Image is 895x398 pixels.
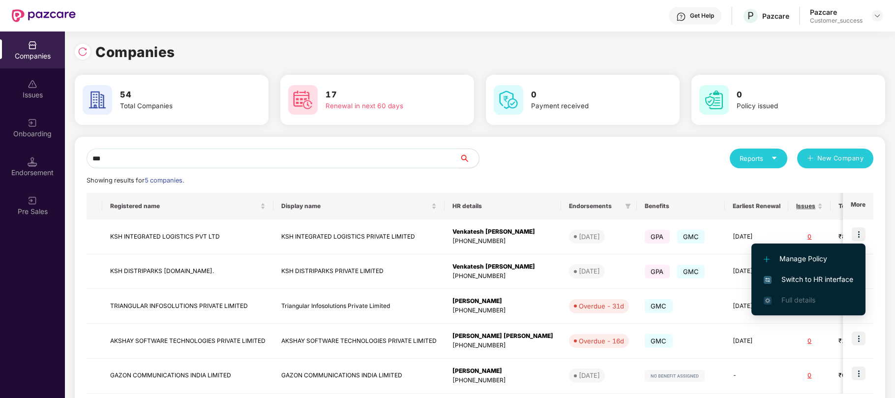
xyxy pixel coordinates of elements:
[452,237,553,246] div: [PHONE_NUMBER]
[452,332,553,341] div: [PERSON_NAME] [PERSON_NAME]
[288,85,318,115] img: svg+xml;base64,PHN2ZyB4bWxucz0iaHR0cDovL3d3dy53My5vcmcvMjAwMC9zdmciIHdpZHRoPSI2MCIgaGVpZ2h0PSI2MC...
[764,297,772,305] img: svg+xml;base64,PHN2ZyB4bWxucz0iaHR0cDovL3d3dy53My5vcmcvMjAwMC9zdmciIHdpZHRoPSIxNi4zNjMiIGhlaWdodD...
[838,202,880,210] span: Total Premium
[838,371,888,380] div: ₹0
[452,272,553,281] div: [PHONE_NUMBER]
[326,101,442,111] div: Renewal in next 60 days
[796,202,815,210] span: Issues
[740,153,777,163] div: Reports
[645,299,673,313] span: GMC
[102,254,273,289] td: KSH DISTRIPARKS [DOMAIN_NAME].
[725,359,788,394] td: -
[102,324,273,359] td: AKSHAY SOFTWARE TECHNOLOGIES PRIVATE LIMITED
[145,177,184,184] span: 5 companies.
[273,359,445,394] td: GAZON COMMUNICATIONS INDIA LIMITED
[273,289,445,324] td: Triangular Infosolutions Private Limited
[102,219,273,254] td: KSH INTEGRATED LOGISTICS PVT LTD
[452,376,553,385] div: [PHONE_NUMBER]
[637,193,725,219] th: Benefits
[810,17,863,25] div: Customer_success
[273,254,445,289] td: KSH DISTRIPARKS PRIVATE LIMITED
[771,155,777,161] span: caret-down
[120,101,236,111] div: Total Companies
[452,227,553,237] div: Venkatesh [PERSON_NAME]
[445,193,561,219] th: HR details
[579,336,624,346] div: Overdue - 16d
[764,274,853,285] span: Switch to HR interface
[579,232,600,242] div: [DATE]
[494,85,523,115] img: svg+xml;base64,PHN2ZyB4bWxucz0iaHR0cDovL3d3dy53My5vcmcvMjAwMC9zdmciIHdpZHRoPSI2MCIgaGVpZ2h0PSI2MC...
[569,202,621,210] span: Endorsements
[452,306,553,315] div: [PHONE_NUMBER]
[83,85,112,115] img: svg+xml;base64,PHN2ZyB4bWxucz0iaHR0cDovL3d3dy53My5vcmcvMjAwMC9zdmciIHdpZHRoPSI2MCIgaGVpZ2h0PSI2MC...
[764,253,853,264] span: Manage Policy
[273,324,445,359] td: AKSHAY SOFTWARE TECHNOLOGIES PRIVATE LIMITED
[796,371,823,380] div: 0
[676,12,686,22] img: svg+xml;base64,PHN2ZyBpZD0iSGVscC0zMngzMiIgeG1sbnM9Imh0dHA6Ly93d3cudzMub3JnLzIwMDAvc3ZnIiB3aWR0aD...
[531,89,647,101] h3: 0
[725,193,788,219] th: Earliest Renewal
[12,9,76,22] img: New Pazcare Logo
[110,202,258,210] span: Registered name
[28,157,37,167] img: svg+xml;base64,PHN2ZyB3aWR0aD0iMTQuNSIgaGVpZ2h0PSIxNC41IiB2aWV3Qm94PSIwIDAgMTYgMTYiIGZpbGw9Im5vbm...
[747,10,754,22] span: P
[452,341,553,350] div: [PHONE_NUMBER]
[838,337,888,346] div: ₹13,50,438.02
[579,266,600,276] div: [DATE]
[459,154,479,162] span: search
[796,232,823,242] div: 0
[645,265,670,278] span: GPA
[764,276,772,284] img: svg+xml;base64,PHN2ZyB4bWxucz0iaHR0cDovL3d3dy53My5vcmcvMjAwMC9zdmciIHdpZHRoPSIxNiIgaGVpZ2h0PSIxNi...
[852,227,865,241] img: icon
[843,193,873,219] th: More
[873,12,881,20] img: svg+xml;base64,PHN2ZyBpZD0iRHJvcGRvd24tMzJ4MzIiIHhtbG5zPSJodHRwOi8vd3d3LnczLm9yZy8yMDAwL3N2ZyIgd2...
[677,230,705,244] span: GMC
[852,332,865,345] img: icon
[102,289,273,324] td: TRIANGULAR INFOSOLUTIONS PRIVATE LIMITED
[817,153,864,163] span: New Company
[807,155,813,163] span: plus
[625,203,631,209] span: filter
[838,232,888,242] div: ₹8,88,229.66
[78,47,88,57] img: svg+xml;base64,PHN2ZyBpZD0iUmVsb2FkLTMyeDMyIiB4bWxucz0iaHR0cDovL3d3dy53My5vcmcvMjAwMC9zdmciIHdpZH...
[623,200,633,212] span: filter
[788,193,831,219] th: Issues
[579,301,624,311] div: Overdue - 31d
[737,101,853,111] div: Policy issued
[762,11,789,21] div: Pazcare
[725,254,788,289] td: [DATE]
[645,230,670,244] span: GPA
[87,177,184,184] span: Showing results for
[102,359,273,394] td: GAZON COMMUNICATIONS INDIA LIMITED
[326,89,442,101] h3: 17
[452,297,553,306] div: [PERSON_NAME]
[120,89,236,101] h3: 54
[781,296,815,304] span: Full details
[452,262,553,272] div: Venkatesh [PERSON_NAME]
[531,101,647,111] div: Payment received
[28,196,37,206] img: svg+xml;base64,PHN2ZyB3aWR0aD0iMjAiIGhlaWdodD0iMjAiIHZpZXdCb3g9IjAgMCAyMCAyMCIgZmlsbD0ibm9uZSIgeG...
[28,118,37,128] img: svg+xml;base64,PHN2ZyB3aWR0aD0iMjAiIGhlaWdodD0iMjAiIHZpZXdCb3g9IjAgMCAyMCAyMCIgZmlsbD0ibm9uZSIgeG...
[690,12,714,20] div: Get Help
[273,219,445,254] td: KSH INTEGRATED LOGISTICS PRIVATE LIMITED
[452,367,553,376] div: [PERSON_NAME]
[645,370,705,382] img: svg+xml;base64,PHN2ZyB4bWxucz0iaHR0cDovL3d3dy53My5vcmcvMjAwMC9zdmciIHdpZHRoPSIxMjIiIGhlaWdodD0iMj...
[725,219,788,254] td: [DATE]
[797,149,873,168] button: plusNew Company
[28,79,37,89] img: svg+xml;base64,PHN2ZyBpZD0iSXNzdWVzX2Rpc2FibGVkIiB4bWxucz0iaHR0cDovL3d3dy53My5vcmcvMjAwMC9zdmciIH...
[737,89,853,101] h3: 0
[677,265,705,278] span: GMC
[28,40,37,50] img: svg+xml;base64,PHN2ZyBpZD0iQ29tcGFuaWVzIiB4bWxucz0iaHR0cDovL3d3dy53My5vcmcvMjAwMC9zdmciIHdpZHRoPS...
[725,324,788,359] td: [DATE]
[699,85,729,115] img: svg+xml;base64,PHN2ZyB4bWxucz0iaHR0cDovL3d3dy53My5vcmcvMjAwMC9zdmciIHdpZHRoPSI2MCIgaGVpZ2h0PSI2MC...
[95,41,175,63] h1: Companies
[810,7,863,17] div: Pazcare
[579,370,600,380] div: [DATE]
[645,334,673,348] span: GMC
[725,289,788,324] td: [DATE]
[273,193,445,219] th: Display name
[459,149,479,168] button: search
[281,202,429,210] span: Display name
[102,193,273,219] th: Registered name
[852,367,865,380] img: icon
